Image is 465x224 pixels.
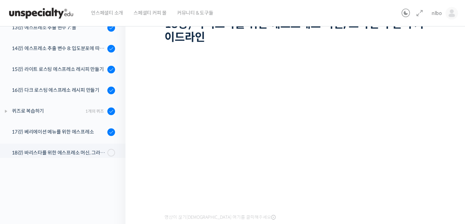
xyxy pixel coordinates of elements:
a: 홈 [2,175,46,192]
a: 설정 [90,175,134,192]
span: 대화 [64,185,72,191]
span: 설정 [108,185,116,191]
div: 18강) 바리스타를 위한 에스프레소 머신, 그라인더 선택 가이드라인 [12,149,105,157]
span: nlbo [432,10,442,16]
span: 영상이 끊기[DEMOGRAPHIC_DATA] 여기를 클릭해주세요 [165,215,276,220]
div: 1개의 퀴즈 [85,108,104,114]
div: 16강) 다크 로스팅 에스프레소 레시피 만들기 [12,86,105,94]
div: 17강) 베리에이션 메뉴를 위한 에스프레소 [12,128,105,136]
div: 15강) 라이트 로스팅 에스프레소 레시피 만들기 [12,65,105,73]
a: 대화 [46,175,90,192]
div: 14강) 에스프레소 추출 변수 8: 입도분포에 따른 향미 변화 [12,45,105,52]
span: 홈 [22,185,26,191]
div: 13강) 에스프레소 추출 변수 7: 물 [12,24,105,31]
div: 퀴즈로 복습하기 [12,107,83,115]
h1: 18강) 바리스타를 위한 에스프레소 머신, 그라인더 선택 가이드라인 [165,17,429,44]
